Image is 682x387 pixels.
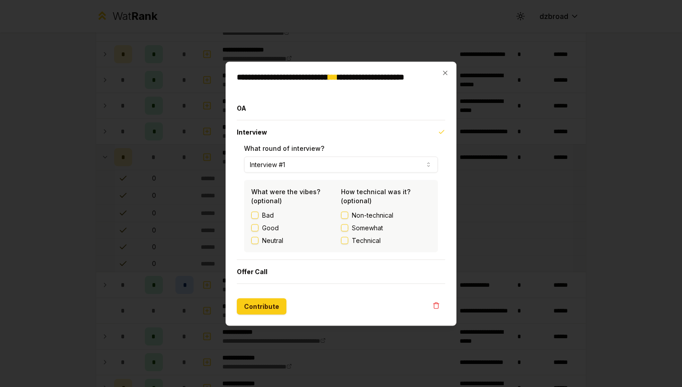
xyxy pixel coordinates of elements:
button: Technical [341,237,348,244]
label: Good [262,223,279,232]
label: What round of interview? [244,144,324,152]
button: OA [237,96,445,120]
span: Technical [352,236,381,245]
button: Interview [237,120,445,144]
label: What were the vibes? (optional) [251,187,320,204]
button: Non-technical [341,211,348,219]
div: Interview [237,144,445,259]
span: Somewhat [352,223,383,232]
label: Neutral [262,236,283,245]
button: Somewhat [341,224,348,231]
button: Contribute [237,298,286,314]
label: Bad [262,210,274,219]
span: Non-technical [352,210,393,219]
label: How technical was it? (optional) [341,187,410,204]
button: Offer Call [237,260,445,283]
